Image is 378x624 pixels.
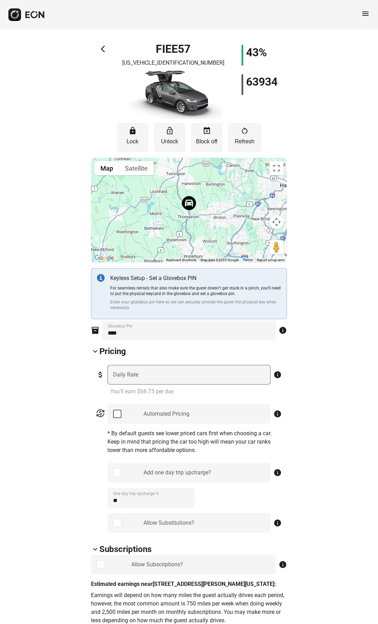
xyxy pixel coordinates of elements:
button: Refresh [228,123,261,152]
span: inventory_2 [91,326,99,335]
span: event_busy [203,127,211,135]
h2: Pricing [99,346,126,357]
span: info [279,560,287,569]
span: info [279,326,287,335]
a: Report a map error [257,258,285,262]
span: arrow_back_ios [101,45,109,53]
button: Block off [191,123,223,152]
span: info [273,371,282,379]
p: [US_VEHICLE_IDENTIFICATION_NUMBER] [122,59,224,67]
p: Refresh [232,137,258,146]
span: menu [361,9,370,18]
p: Block off [195,137,219,146]
h1: 63934 [246,78,278,86]
a: Open this area in Google Maps (opens a new window) [93,253,116,263]
h2: Subscriptions [99,544,152,555]
span: info [273,410,282,418]
button: Show satellite imagery [119,161,154,175]
span: currency_exchange [96,409,105,417]
button: Unlock [154,123,185,152]
span: info [273,519,282,527]
p: Estimated earnings near [STREET_ADDRESS][PERSON_NAME][US_STATE]: [91,580,287,588]
div: Add one day trip upcharge? [143,468,211,477]
span: lock [128,127,137,135]
p: Keyless Setup - Set a Glovebox PIN [110,274,281,282]
p: For seamless rentals that also make sure the guest doesn’t get stuck in a pinch, you’ll need to p... [110,285,281,296]
div: Allow Substitutions? [143,519,194,527]
span: keyboard_arrow_down [91,545,99,553]
img: car [124,70,222,119]
span: info [273,468,282,477]
div: Automated Pricing [143,410,189,418]
h1: FIEE57 [156,45,190,53]
span: Map data ©2025 Google [201,258,239,262]
img: Google [93,253,116,263]
span: keyboard_arrow_down [91,347,99,356]
button: Show street map [94,161,119,175]
label: One day trip upcharge % [113,491,159,496]
span: restart_alt [240,127,249,135]
p: Enter your globebox pin here so we can securely provide the guest the physical key when necessary. [110,299,281,310]
img: info [97,274,105,282]
p: * By default guests see lower priced cars first when choosing a car. Keep in mind that pricing th... [107,429,282,454]
div: Allow Subscriptions? [131,560,183,569]
p: Unlock [157,137,182,146]
label: Glovebox Pin [108,323,133,329]
label: Daily Rate [113,371,138,379]
p: Lock [120,137,145,146]
h1: 43% [246,48,267,57]
p: You'll earn $66.75 per day [110,387,282,396]
button: Toggle fullscreen view [269,161,283,175]
span: attach_money [96,371,105,379]
button: Lock [117,123,148,152]
a: Terms (opens in new tab) [243,258,253,262]
button: Keyboard shortcuts [166,258,196,263]
button: Drag Pegman onto the map to open Street View [269,240,283,254]
button: Map camera controls [269,215,283,229]
span: lock_open [166,127,174,135]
